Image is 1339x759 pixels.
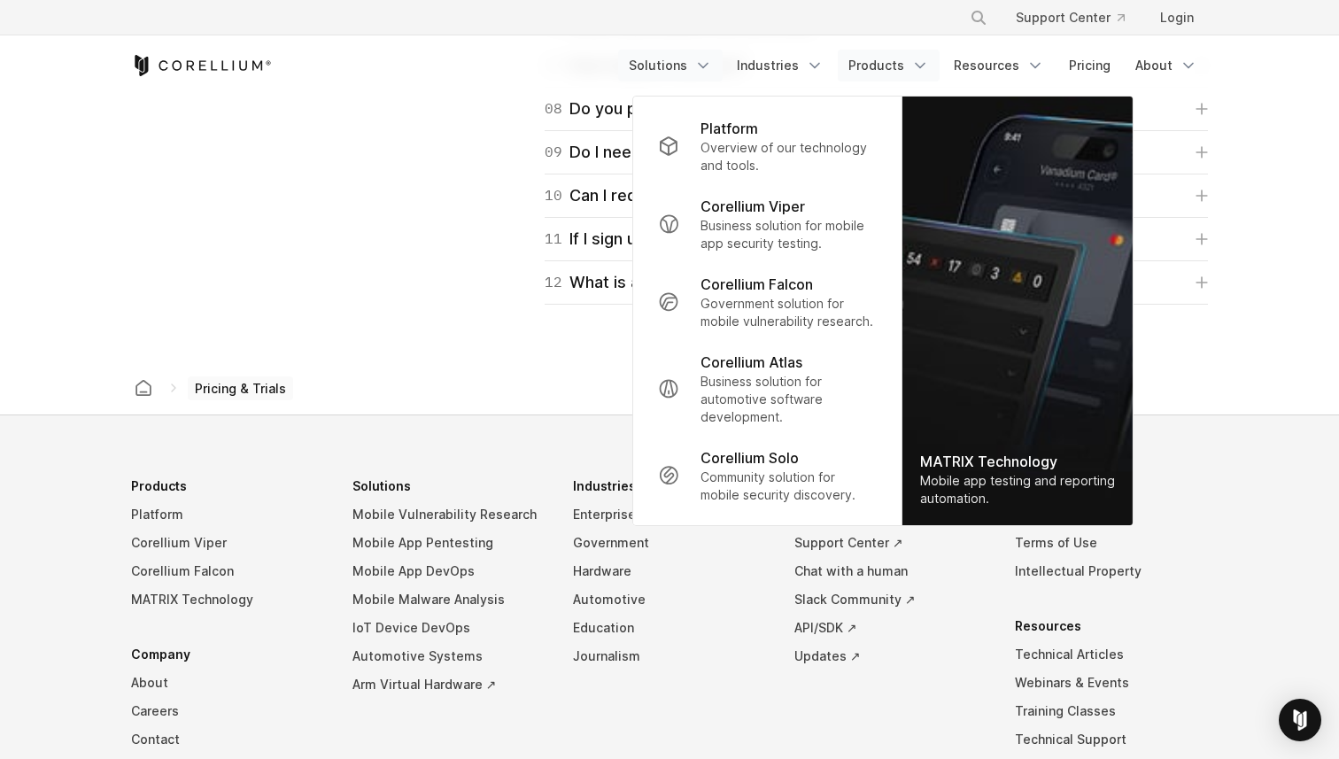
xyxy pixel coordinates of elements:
[545,270,1208,295] a: 12What is a "device-hour" and a "core-hour?"
[618,50,1208,81] div: Navigation Menu
[1125,50,1208,81] a: About
[1002,2,1139,34] a: Support Center
[700,469,877,504] p: Community solution for mobile security discovery.
[794,529,987,557] a: Support Center ↗
[352,670,546,699] a: Arm Virtual Hardware ↗
[948,2,1208,34] div: Navigation Menu
[794,614,987,642] a: API/SDK ↗
[545,270,894,295] div: What is a "device-hour" and a "core-hour?"
[700,447,799,469] p: Corellium Solo
[352,614,546,642] a: IoT Device DevOps
[131,725,324,754] a: Contact
[700,373,877,426] p: Business solution for automotive software development.
[920,472,1115,507] div: Mobile app testing and reporting automation.
[573,642,766,670] a: Journalism
[545,97,1013,121] div: Do you provide sample mobile apps to use during my trial?
[1279,699,1321,741] div: Open Intercom Messenger
[352,529,546,557] a: Mobile App Pentesting
[128,376,159,400] a: Corellium home
[131,669,324,697] a: About
[573,529,766,557] a: Government
[131,697,324,725] a: Careers
[573,585,766,614] a: Automotive
[644,341,891,437] a: Corellium Atlas Business solution for automotive software development.
[573,614,766,642] a: Education
[545,140,562,165] span: 09
[1015,669,1208,697] a: Webinars & Events
[1015,697,1208,725] a: Training Classes
[131,500,324,529] a: Platform
[902,97,1133,525] img: Matrix_WebNav_1x
[700,118,758,139] p: Platform
[794,642,987,670] a: Updates ↗
[700,139,877,174] p: Overview of our technology and tools.
[545,183,562,208] span: 10
[700,196,805,217] p: Corellium Viper
[131,55,272,76] a: Corellium Home
[1015,640,1208,669] a: Technical Articles
[726,50,834,81] a: Industries
[700,295,877,330] p: Government solution for mobile vulnerability research.
[1015,529,1208,557] a: Terms of Use
[1015,725,1208,754] a: Technical Support
[545,183,1208,208] a: 10Can I request multiple trials?
[188,376,293,401] span: Pricing & Trials
[545,140,832,165] div: Do I need to provide a credit card?
[838,50,940,81] a: Products
[644,185,891,263] a: Corellium Viper Business solution for mobile app security testing.
[644,107,891,185] a: Platform Overview of our technology and tools.
[545,97,1208,121] a: 08Do you provide sample mobile apps to use during my trial?
[902,97,1133,525] a: MATRIX Technology Mobile app testing and reporting automation.
[352,557,546,585] a: Mobile App DevOps
[545,227,562,252] span: 11
[700,217,877,252] p: Business solution for mobile app security testing.
[1015,557,1208,585] a: Intellectual Property
[1146,2,1208,34] a: Login
[352,585,546,614] a: Mobile Malware Analysis
[920,451,1115,472] div: MATRIX Technology
[545,227,1208,252] a: 11If I sign up after a trial, what payment methods do you accept?
[352,500,546,529] a: Mobile Vulnerability Research
[573,557,766,585] a: Hardware
[644,263,891,341] a: Corellium Falcon Government solution for mobile vulnerability research.
[131,585,324,614] a: MATRIX Technology
[963,2,995,34] button: Search
[573,500,766,529] a: Enterprise
[618,50,723,81] a: Solutions
[545,183,785,208] div: Can I request multiple trials?
[545,270,562,295] span: 12
[644,437,891,515] a: Corellium Solo Community solution for mobile security discovery.
[352,642,546,670] a: Automotive Systems
[545,140,1208,165] a: 09Do I need to provide a credit card?
[700,352,802,373] p: Corellium Atlas
[131,529,324,557] a: Corellium Viper
[794,585,987,614] a: Slack Community ↗
[545,97,562,121] span: 08
[794,557,987,585] a: Chat with a human
[700,274,813,295] p: Corellium Falcon
[1058,50,1121,81] a: Pricing
[131,557,324,585] a: Corellium Falcon
[943,50,1055,81] a: Resources
[545,227,1043,252] div: If I sign up after a trial, what payment methods do you accept?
